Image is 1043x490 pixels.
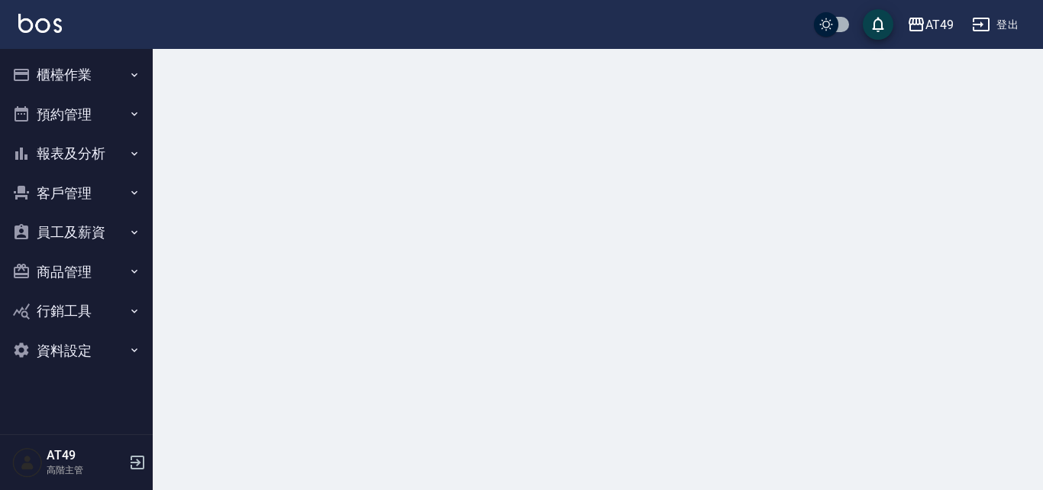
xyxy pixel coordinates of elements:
[6,331,147,371] button: 資料設定
[925,15,954,34] div: AT49
[966,11,1025,39] button: 登出
[6,213,147,252] button: 員工及薪資
[901,9,960,41] button: AT49
[6,95,147,135] button: 預約管理
[18,14,62,33] img: Logo
[6,291,147,331] button: 行銷工具
[6,174,147,213] button: 客戶管理
[863,9,893,40] button: save
[6,55,147,95] button: 櫃檯作業
[6,252,147,292] button: 商品管理
[12,447,43,478] img: Person
[47,463,124,477] p: 高階主管
[47,448,124,463] h5: AT49
[6,134,147,174] button: 報表及分析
